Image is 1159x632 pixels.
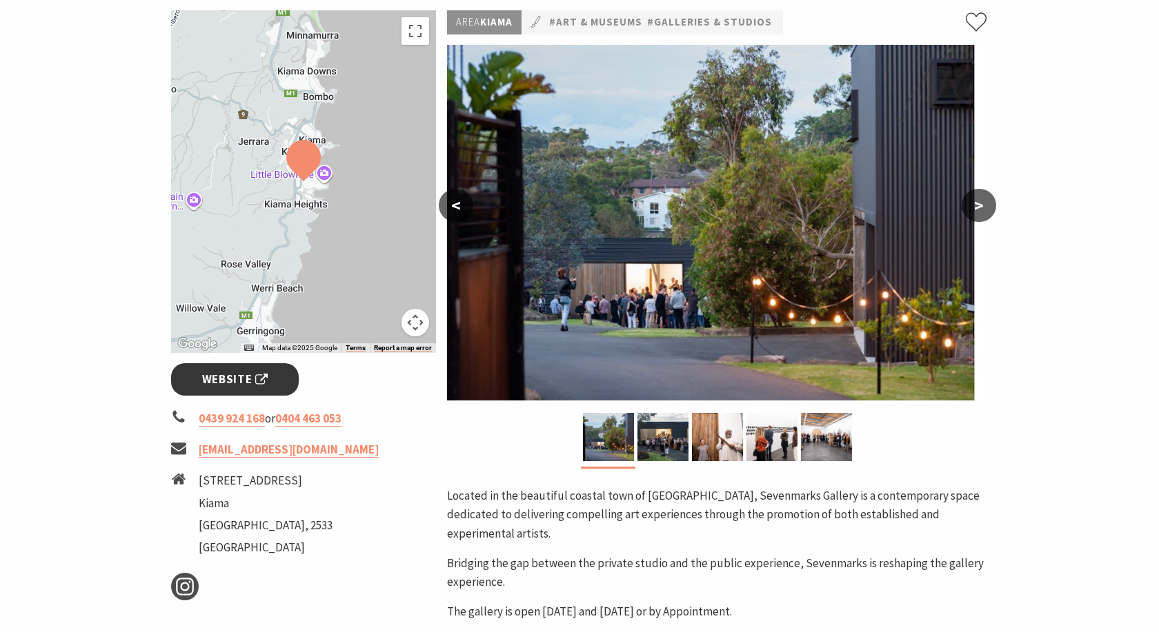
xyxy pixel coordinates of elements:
[275,411,341,427] a: 0404 463 053
[456,15,480,28] span: Area
[692,413,743,461] img: Aboriginal Artist holding wooden artefact next to a display of flowers with lady looking on smiling
[199,442,379,458] a: [EMAIL_ADDRESS][DOMAIN_NAME]
[199,516,333,535] li: [GEOGRAPHIC_DATA], 2533
[202,370,268,389] span: Website
[374,344,432,352] a: Report a map error
[199,411,265,427] a: 0439 924 168
[244,343,254,353] button: Keyboard shortcuts
[199,494,333,513] li: Kiama
[262,344,337,351] span: Map data ©2025 Google
[962,189,996,222] button: >
[439,189,473,222] button: <
[447,554,988,591] p: Bridging the gap between the private studio and the public experience, Sevenmarks is reshaping th...
[447,45,988,400] img: Picture of the Side of Building with pathway, grass and large tree next to building.
[447,602,988,621] p: The gallery is open [DATE] and [DATE] or by Appointment.
[175,335,220,353] img: Google
[447,487,988,543] p: Located in the beautiful coastal town of [GEOGRAPHIC_DATA], Sevenmarks Gallery is a contemporary ...
[746,413,798,461] img: A group of people looking at the wounds exhibition showcasing black shells on the walls
[199,538,333,557] li: [GEOGRAPHIC_DATA]
[171,363,299,396] a: Website
[801,413,852,461] img: whote room with people standing along the walls and indigenous artwork on the walls
[402,17,429,45] button: Toggle fullscreen view
[583,413,634,461] img: Picture of the Side of Building with pathway, grass and large tree next to building.
[402,309,429,336] button: Map camera controls
[637,413,689,461] img: Exhibition Opening at SevenMarks Gallery
[199,471,333,490] li: [STREET_ADDRESS]
[171,409,436,428] li: or
[346,344,366,352] a: Terms (opens in new tab)
[647,14,772,31] a: #Galleries & Studios
[549,14,642,31] a: #Art & Museums
[447,10,522,34] p: Kiama
[175,335,220,353] a: Open this area in Google Maps (opens a new window)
